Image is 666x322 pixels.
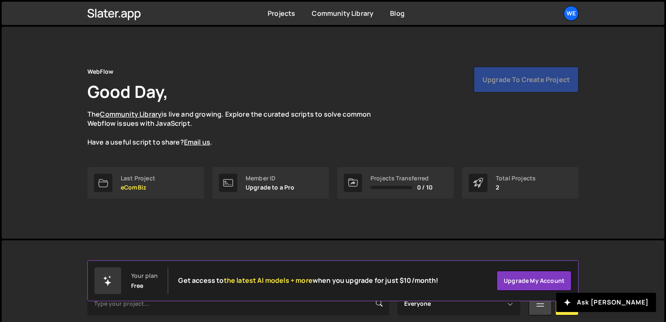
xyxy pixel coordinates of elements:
[370,175,432,182] div: Projects Transferred
[87,167,204,199] a: Last Project eComBiz
[246,184,295,191] p: Upgrade to a Pro
[121,184,155,191] p: eComBiz
[100,110,162,119] a: Community Library
[224,276,313,285] span: the latest AI models + more
[131,282,144,289] div: Free
[178,277,438,285] h2: Get access to when you upgrade for just $10/month!
[184,137,210,147] a: Email us
[417,184,432,191] span: 0 / 10
[496,184,536,191] p: 2
[268,9,295,18] a: Projects
[312,9,373,18] a: Community Library
[496,175,536,182] div: Total Projects
[121,175,155,182] div: Last Project
[87,80,168,103] h1: Good Day,
[87,110,387,147] p: The is live and growing. Explore the curated scripts to solve common Webflow issues with JavaScri...
[497,271,572,291] a: Upgrade my account
[556,293,656,312] button: Ask [PERSON_NAME]
[87,67,113,77] div: WebFlow
[131,272,158,279] div: Your plan
[87,292,389,315] input: Type your project...
[564,6,579,21] a: We
[390,9,405,18] a: Blog
[246,175,295,182] div: Member ID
